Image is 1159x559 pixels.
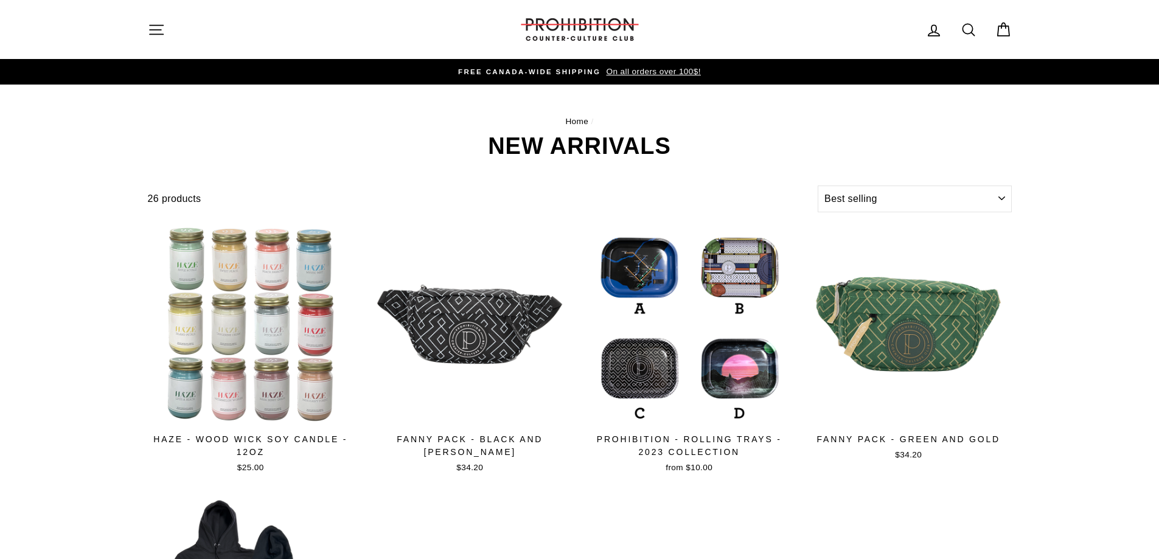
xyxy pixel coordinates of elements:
a: FANNY PACK - BLACK AND [PERSON_NAME]$34.20 [367,221,573,478]
h1: NEW ARRIVALS [148,134,1012,158]
div: Haze - Wood Wick Soy Candle - 12oz [148,433,354,459]
div: 26 products [148,191,813,207]
a: PROHIBITION - ROLLING TRAYS - 2023 COLLECTIONfrom $10.00 [586,221,793,478]
span: On all orders over 100$! [603,67,700,76]
img: PROHIBITION COUNTER-CULTURE CLUB [519,18,641,41]
div: $34.20 [367,462,573,474]
nav: breadcrumbs [148,115,1012,128]
a: FREE CANADA-WIDE SHIPPING On all orders over 100$! [151,65,1009,78]
span: / [591,117,593,126]
span: FREE CANADA-WIDE SHIPPING [458,68,600,75]
div: FANNY PACK - BLACK AND [PERSON_NAME] [367,433,573,459]
div: $25.00 [148,462,354,474]
div: $34.20 [806,449,1012,461]
a: FANNY PACK - GREEN AND GOLD$34.20 [806,221,1012,465]
div: FANNY PACK - GREEN AND GOLD [806,433,1012,446]
div: PROHIBITION - ROLLING TRAYS - 2023 COLLECTION [586,433,793,459]
a: Home [565,117,588,126]
a: Haze - Wood Wick Soy Candle - 12oz$25.00 [148,221,354,478]
div: from $10.00 [586,462,793,474]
